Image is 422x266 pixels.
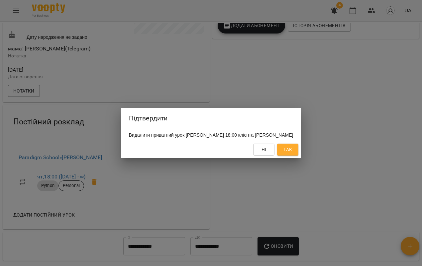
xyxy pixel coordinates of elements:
span: Ні [262,146,266,154]
div: Видалити приватний урок [PERSON_NAME] 18:00 клієнта [PERSON_NAME] [121,129,301,141]
button: Так [277,144,298,156]
h2: Підтвердити [129,113,293,123]
span: Так [283,146,292,154]
button: Ні [253,144,274,156]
